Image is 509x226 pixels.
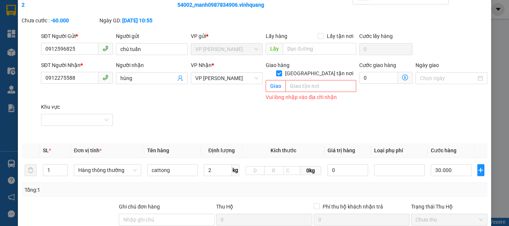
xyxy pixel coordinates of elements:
div: Ngày GD: [99,16,176,25]
label: Ghi chú đơn hàng [119,204,160,210]
b: [DATE] 10:55 [122,17,152,23]
span: Lấy [266,43,283,55]
span: Hàng thông thường [78,165,137,176]
span: Chưa thu [415,214,483,225]
span: Giao [266,80,285,92]
input: Giao tận nơi [285,80,356,92]
span: kg [232,164,239,176]
div: Tổng: 1 [25,186,197,194]
button: delete [25,164,37,176]
span: VP Linh Đàm [195,44,258,55]
span: plus [478,167,484,173]
span: Lấy tận nơi [324,32,356,40]
span: Cước hàng [431,147,456,153]
img: logo [7,12,42,47]
strong: : [DOMAIN_NAME] [69,38,135,45]
div: VP gửi [191,32,263,40]
div: Người nhận [116,61,188,69]
span: [GEOGRAPHIC_DATA] tận nơi [282,69,356,77]
input: Dọc đường [283,43,356,55]
span: Phí thu hộ khách nhận trả [320,203,386,211]
div: SĐT Người Nhận [41,61,113,69]
button: plus [477,164,484,176]
span: Giá trị hàng [328,147,355,153]
span: Tên hàng [147,147,169,153]
input: Ngày giao [420,74,476,82]
strong: CÔNG TY TNHH VĨNH QUANG [51,13,152,20]
span: phone [102,74,108,80]
div: Chưa cước : [22,16,98,25]
span: Giao hàng [266,62,290,68]
input: Cước lấy hàng [359,43,412,55]
th: Loại phụ phí [371,143,428,158]
span: VP LÊ HỒNG PHONG [195,73,258,84]
div: Vui lòng nhập vào địa chỉ nhận [266,93,356,102]
div: Người gửi [116,32,188,40]
label: Cước lấy hàng [359,33,393,39]
b: -60.000 [51,17,69,23]
input: C [283,166,300,175]
div: SĐT Người Gửi [41,32,113,40]
div: Khu vực [41,103,113,111]
span: user-add [177,75,183,81]
b: 54002_manh0987834906.vinhquang [177,2,264,8]
label: Cước giao hàng [359,62,396,68]
span: Kích thước [271,147,296,153]
span: SL [43,147,49,153]
strong: Hotline : 0889 23 23 23 [78,31,126,37]
input: R [264,166,283,175]
input: Ghi chú đơn hàng [119,214,215,226]
span: 0kg [300,166,322,175]
span: VP Nhận [191,62,212,68]
input: VD: Bàn, Ghế [147,164,198,176]
input: Cước giao hàng [359,72,398,84]
strong: PHIẾU GỬI HÀNG [72,22,132,30]
span: phone [102,45,108,51]
span: Thu Hộ [216,204,233,210]
span: Lấy hàng [266,33,287,39]
div: Trạng thái Thu Hộ [411,203,487,211]
span: Website [69,39,86,45]
span: dollar-circle [402,74,408,80]
label: Ngày giao [415,62,439,68]
span: Định lượng [208,147,235,153]
input: D [246,166,265,175]
span: Đơn vị tính [74,147,102,153]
